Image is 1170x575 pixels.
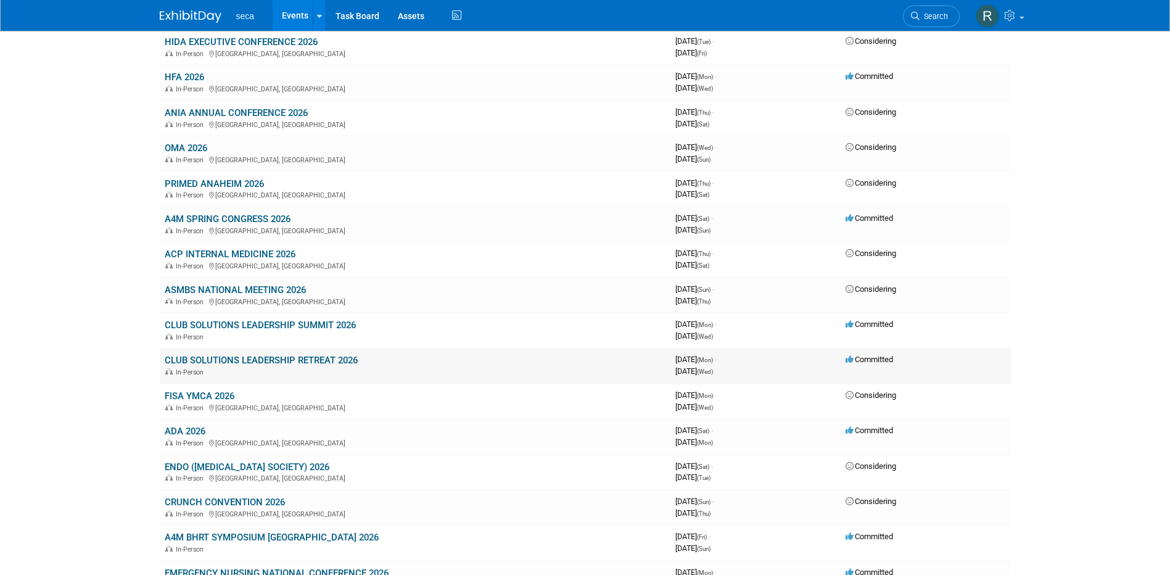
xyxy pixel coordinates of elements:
span: - [715,72,717,81]
span: (Sat) [697,121,709,128]
img: In-Person Event [165,368,173,374]
span: (Thu) [697,298,711,305]
span: - [712,107,714,117]
a: ASMBS NATIONAL MEETING 2026 [165,284,306,296]
img: In-Person Event [165,85,173,91]
span: - [711,426,713,435]
span: In-Person [176,333,207,341]
span: (Fri) [697,534,707,540]
div: [GEOGRAPHIC_DATA], [GEOGRAPHIC_DATA] [165,119,665,129]
img: Rachel Jordan [976,4,999,28]
img: In-Person Event [165,156,173,162]
span: [DATE] [675,83,713,93]
span: (Wed) [697,404,713,411]
a: A4M SPRING CONGRESS 2026 [165,213,290,225]
span: [DATE] [675,284,714,294]
img: In-Person Event [165,333,173,339]
span: Committed [846,213,893,223]
span: [DATE] [675,48,707,57]
span: In-Person [176,510,207,518]
a: ADA 2026 [165,426,205,437]
span: [DATE] [675,355,717,364]
span: - [711,213,713,223]
span: Considering [846,249,896,258]
img: In-Person Event [165,474,173,481]
a: HIDA EXECUTIVE CONFERENCE 2026 [165,36,318,48]
span: (Sun) [697,545,711,552]
span: Considering [846,284,896,294]
span: [DATE] [675,225,711,234]
span: Committed [846,72,893,81]
div: [GEOGRAPHIC_DATA], [GEOGRAPHIC_DATA] [165,508,665,518]
span: - [715,355,717,364]
span: In-Person [176,439,207,447]
span: [DATE] [675,544,711,553]
span: [DATE] [675,437,713,447]
a: FISA YMCA 2026 [165,391,234,402]
div: [GEOGRAPHIC_DATA], [GEOGRAPHIC_DATA] [165,225,665,235]
span: [DATE] [675,532,711,541]
span: [DATE] [675,461,713,471]
img: In-Person Event [165,439,173,445]
span: (Sat) [697,463,709,470]
span: [DATE] [675,508,711,518]
span: - [715,320,717,329]
span: (Sat) [697,191,709,198]
span: [DATE] [675,154,711,163]
a: HFA 2026 [165,72,204,83]
span: [DATE] [675,143,717,152]
span: In-Person [176,121,207,129]
span: - [712,178,714,188]
span: (Mon) [697,392,713,399]
div: [GEOGRAPHIC_DATA], [GEOGRAPHIC_DATA] [165,154,665,164]
span: [DATE] [675,107,714,117]
div: [GEOGRAPHIC_DATA], [GEOGRAPHIC_DATA] [165,260,665,270]
a: CRUNCH CONVENTION 2026 [165,497,285,508]
a: ANIA ANNUAL CONFERENCE 2026 [165,107,308,118]
span: (Sun) [697,286,711,293]
span: In-Person [176,85,207,93]
span: [DATE] [675,296,711,305]
span: (Wed) [697,144,713,151]
span: [DATE] [675,366,713,376]
span: - [712,284,714,294]
span: [DATE] [675,320,717,329]
span: (Wed) [697,368,713,375]
span: (Sun) [697,227,711,234]
img: In-Person Event [165,121,173,127]
span: In-Person [176,156,207,164]
span: In-Person [176,50,207,58]
a: ENDO ([MEDICAL_DATA] SOCIETY) 2026 [165,461,329,473]
span: [DATE] [675,473,711,482]
span: Committed [846,426,893,435]
div: [GEOGRAPHIC_DATA], [GEOGRAPHIC_DATA] [165,296,665,306]
span: (Wed) [697,85,713,92]
img: In-Person Event [165,191,173,197]
div: [GEOGRAPHIC_DATA], [GEOGRAPHIC_DATA] [165,48,665,58]
a: A4M BHRT SYMPOSIUM [GEOGRAPHIC_DATA] 2026 [165,532,379,543]
a: CLUB SOLUTIONS LEADERSHIP RETREAT 2026 [165,355,358,366]
span: [DATE] [675,497,714,506]
img: In-Person Event [165,510,173,516]
img: In-Person Event [165,227,173,233]
span: (Mon) [697,321,713,328]
span: - [712,497,714,506]
span: (Thu) [697,180,711,187]
span: (Tue) [697,474,711,481]
span: [DATE] [675,260,709,270]
div: [GEOGRAPHIC_DATA], [GEOGRAPHIC_DATA] [165,189,665,199]
span: Committed [846,532,893,541]
img: ExhibitDay [160,10,221,23]
span: (Thu) [697,109,711,116]
span: In-Person [176,227,207,235]
span: Considering [846,178,896,188]
span: (Tue) [697,38,711,45]
span: (Sun) [697,498,711,505]
div: [GEOGRAPHIC_DATA], [GEOGRAPHIC_DATA] [165,437,665,447]
span: In-Person [176,404,207,412]
span: Committed [846,320,893,329]
span: In-Person [176,191,207,199]
span: [DATE] [675,72,717,81]
span: - [712,249,714,258]
span: Considering [846,497,896,506]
